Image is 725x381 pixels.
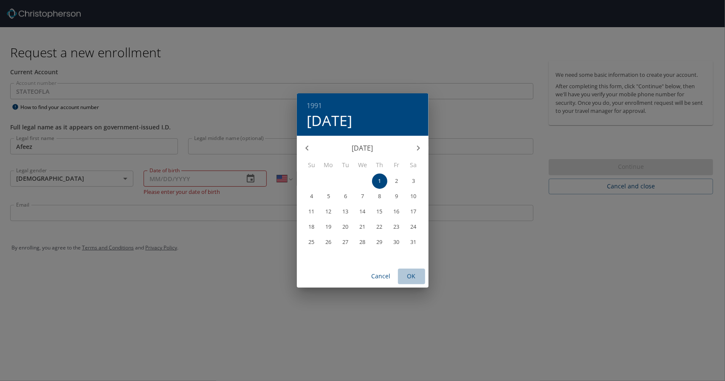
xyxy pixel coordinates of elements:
[389,204,404,219] button: 16
[309,239,315,245] p: 25
[321,235,336,250] button: 26
[395,193,398,199] p: 9
[338,235,353,250] button: 27
[361,193,364,199] p: 7
[389,160,404,170] span: Fr
[401,271,422,282] span: OK
[355,160,370,170] span: We
[344,193,347,199] p: 6
[355,219,370,235] button: 21
[317,143,408,153] p: [DATE]
[389,189,404,204] button: 9
[326,239,332,245] p: 26
[406,204,421,219] button: 17
[394,209,400,214] p: 16
[398,269,425,284] button: OK
[304,160,319,170] span: Su
[389,235,404,250] button: 30
[377,239,383,245] p: 29
[406,235,421,250] button: 31
[321,160,336,170] span: Mo
[371,271,391,282] span: Cancel
[411,239,417,245] p: 31
[338,160,353,170] span: Tu
[321,189,336,204] button: 5
[377,224,383,230] p: 22
[307,112,353,129] button: [DATE]
[406,160,421,170] span: Sa
[338,204,353,219] button: 13
[307,100,322,112] button: 1991
[338,219,353,235] button: 20
[338,189,353,204] button: 6
[372,189,387,204] button: 8
[360,239,366,245] p: 28
[355,235,370,250] button: 28
[406,174,421,189] button: 3
[367,269,395,284] button: Cancel
[343,224,349,230] p: 20
[343,209,349,214] p: 13
[355,189,370,204] button: 7
[304,204,319,219] button: 11
[309,224,315,230] p: 18
[372,160,387,170] span: Th
[389,219,404,235] button: 23
[360,224,366,230] p: 21
[327,193,330,199] p: 5
[360,209,366,214] p: 14
[378,178,381,184] p: 1
[372,174,387,189] button: 1
[326,209,332,214] p: 12
[343,239,349,245] p: 27
[411,209,417,214] p: 17
[304,189,319,204] button: 4
[372,204,387,219] button: 15
[406,189,421,204] button: 10
[372,219,387,235] button: 22
[394,224,400,230] p: 23
[309,209,315,214] p: 11
[304,235,319,250] button: 25
[395,178,398,184] p: 2
[406,219,421,235] button: 24
[304,219,319,235] button: 18
[321,204,336,219] button: 12
[355,204,370,219] button: 14
[411,224,417,230] p: 24
[321,219,336,235] button: 19
[389,174,404,189] button: 2
[310,193,313,199] p: 4
[377,209,383,214] p: 15
[412,178,415,184] p: 3
[394,239,400,245] p: 30
[326,224,332,230] p: 19
[411,193,417,199] p: 10
[378,193,381,199] p: 8
[372,235,387,250] button: 29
